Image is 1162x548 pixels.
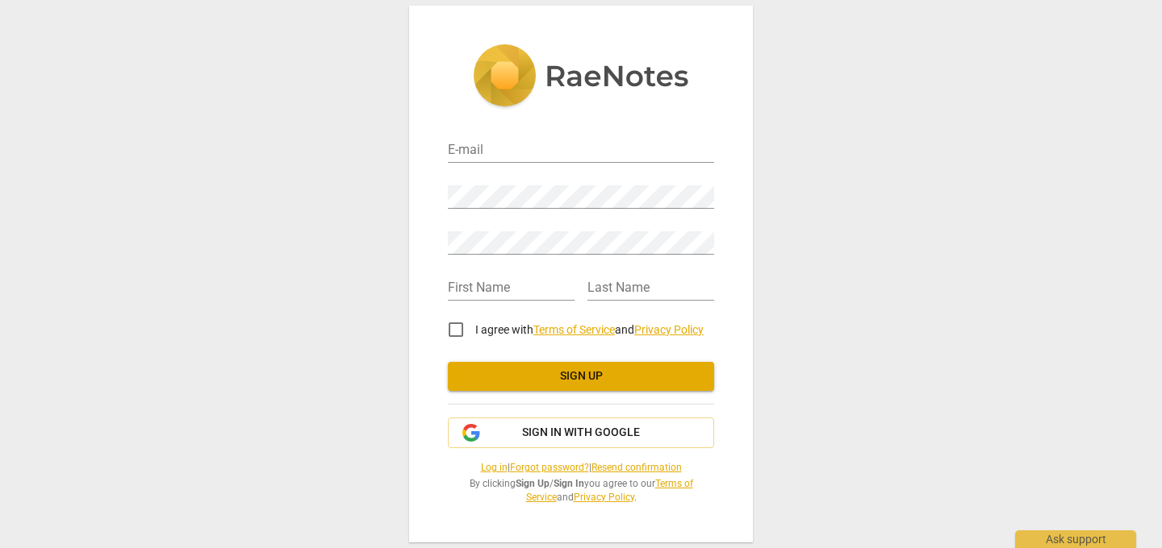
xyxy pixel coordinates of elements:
b: Sign Up [516,478,550,489]
a: Privacy Policy [634,323,704,336]
a: Resend confirmation [591,462,682,473]
button: Sign up [448,362,714,391]
a: Log in [481,462,508,473]
b: Sign In [554,478,584,489]
span: By clicking / you agree to our and . [448,477,714,504]
div: Ask support [1015,530,1136,548]
a: Privacy Policy [574,492,634,503]
span: Sign in with Google [522,425,640,441]
span: Sign up [461,368,701,384]
a: Terms of Service [533,323,615,336]
a: Forgot password? [510,462,589,473]
a: Terms of Service [526,478,693,503]
img: 5ac2273c67554f335776073100b6d88f.svg [473,44,689,110]
button: Sign in with Google [448,417,714,448]
span: I agree with and [475,323,704,336]
span: | | [448,461,714,475]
